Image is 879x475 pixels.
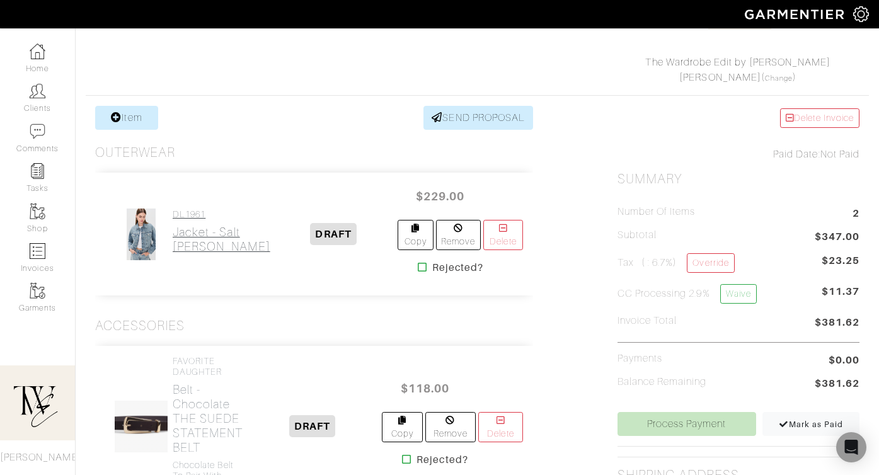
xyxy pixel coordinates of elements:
img: garments-icon-b7da505a4dc4fd61783c78ac3ca0ef83fa9d6f193b1c9dc38574b1d14d53ca28.png [30,283,45,299]
a: Delete Invoice [780,108,859,128]
h5: Subtotal [618,229,657,241]
a: SEND PROPOSAL [423,106,533,130]
span: Mark as Paid [779,420,844,429]
a: Item [95,106,158,130]
a: Remove [425,412,476,442]
h2: Belt - Chocolate THE SUEDE STATEMENT BELT [173,382,243,455]
h3: Accessories [95,318,185,334]
img: garments-icon-b7da505a4dc4fd61783c78ac3ca0ef83fa9d6f193b1c9dc38574b1d14d53ca28.png [30,203,45,219]
span: DRAFT [289,415,335,437]
img: BE3pPgRu1LJbETRWE4J8tQvY [126,208,156,261]
img: clients-icon-6bae9207a08558b7cb47a8932f037763ab4055f8c8b6bfacd5dc20c3e0201464.png [30,83,45,99]
img: M5KE53df8Y1smTf3JWpQi9na [80,400,202,453]
img: orders-icon-0abe47150d42831381b5fb84f609e132dff9fe21cb692f30cb5eec754e2cba89.png [30,243,45,259]
span: $347.00 [815,229,859,246]
h5: Number of Items [618,206,696,218]
span: DRAFT [310,223,356,245]
img: garmentier-logo-header-white-b43fb05a5012e4ada735d5af1a66efaba907eab6374d6393d1fbf88cb4ef424d.png [738,3,853,25]
h3: Outerwear [95,145,175,161]
span: $381.62 [815,376,859,393]
span: 2 [853,206,859,223]
h2: Summary [618,171,859,187]
img: dashboard-icon-dbcd8f5a0b271acd01030246c82b418ddd0df26cd7fceb0bd07c9910d44c42f6.png [30,43,45,59]
a: Copy [398,220,434,250]
a: The Wardrobe Edit by [PERSON_NAME] [645,57,830,68]
span: $381.62 [815,315,859,332]
img: comment-icon-a0a6a9ef722e966f86d9cbdc48e553b5cf19dbc54f86b18d962a5391bc8f6eb6.png [30,123,45,139]
span: $229.00 [403,183,478,210]
strong: Rejected? [432,260,483,275]
h4: FAVORITE DAUGHTER [173,356,243,377]
a: Remove [436,220,481,250]
strong: Rejected? [417,452,468,467]
a: Process Payment [618,412,756,436]
a: Delete [478,412,523,442]
a: Mark as Paid [762,412,859,436]
span: $11.37 [822,284,859,309]
img: gear-icon-white-bd11855cb880d31180b6d7d6211b90ccbf57a29d726f0c71d8c61bd08dd39cc2.png [853,6,869,22]
span: Paid Date: [773,149,820,160]
h5: CC Processing 2.9% [618,284,757,304]
h4: DL1961 [173,209,270,220]
span: $23.25 [822,253,859,268]
a: Copy [382,412,422,442]
div: Not Paid [618,147,859,162]
h5: Tax ( : 6.7%) [618,253,735,273]
a: Change [765,74,793,82]
h2: Jacket - Salt [PERSON_NAME] [173,225,270,254]
div: Open Intercom Messenger [836,432,866,462]
a: Waive [720,284,757,304]
div: ( ) [623,55,854,85]
span: $118.00 [387,375,462,402]
h5: Payments [618,353,662,365]
a: DL1961 Jacket - Salt[PERSON_NAME] [173,209,270,254]
a: [PERSON_NAME] [679,72,761,83]
h5: Balance Remaining [618,376,707,388]
h5: Invoice Total [618,315,677,327]
a: Delete [483,220,523,250]
img: reminder-icon-8004d30b9f0a5d33ae49ab947aed9ed385cf756f9e5892f1edd6e32f2345188e.png [30,163,45,179]
span: $0.00 [829,353,859,368]
a: Override [687,253,734,273]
